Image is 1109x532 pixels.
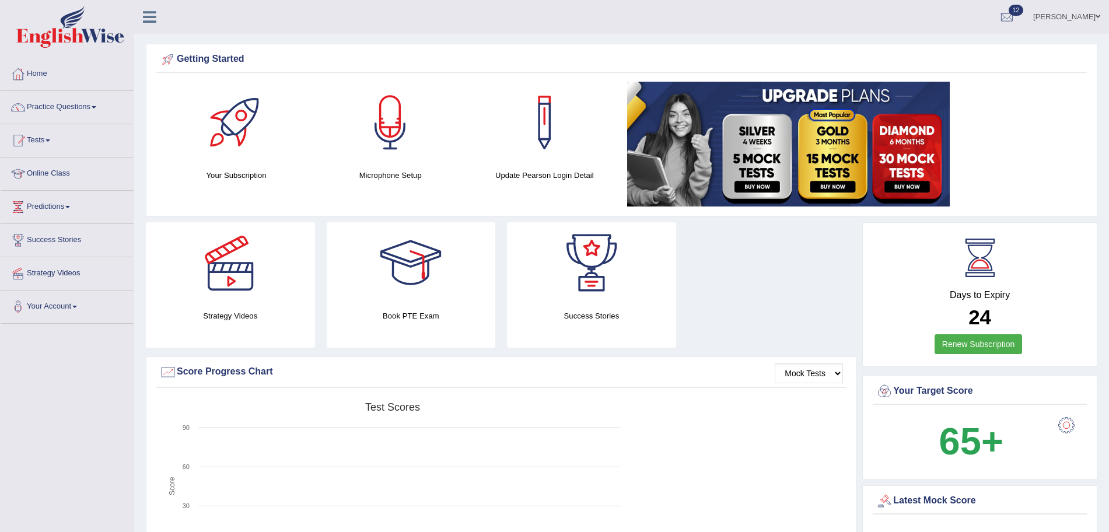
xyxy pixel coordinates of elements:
[168,477,176,495] tspan: Score
[327,310,496,322] h4: Book PTE Exam
[159,51,1084,68] div: Getting Started
[1,124,134,153] a: Tests
[876,383,1084,400] div: Your Target Score
[183,463,190,470] text: 60
[319,169,461,181] h4: Microphone Setup
[1,157,134,187] a: Online Class
[939,420,1003,463] b: 65+
[968,306,991,328] b: 24
[1,224,134,253] a: Success Stories
[159,363,843,381] div: Score Progress Chart
[935,334,1023,354] a: Renew Subscription
[1,191,134,220] a: Predictions
[473,169,615,181] h4: Update Pearson Login Detail
[507,310,676,322] h4: Success Stories
[627,82,950,206] img: small5.jpg
[1,58,134,87] a: Home
[1,290,134,320] a: Your Account
[165,169,307,181] h4: Your Subscription
[876,290,1084,300] h4: Days to Expiry
[146,310,315,322] h4: Strategy Videos
[183,424,190,431] text: 90
[1,257,134,286] a: Strategy Videos
[1009,5,1023,16] span: 12
[876,492,1084,510] div: Latest Mock Score
[183,502,190,509] text: 30
[365,401,420,413] tspan: Test scores
[1,91,134,120] a: Practice Questions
